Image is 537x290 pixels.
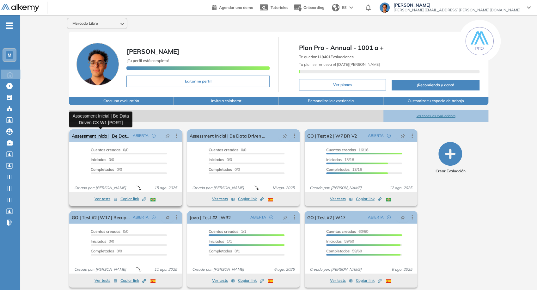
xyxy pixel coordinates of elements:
[161,131,174,141] button: pushpin
[307,267,364,272] span: Creado por: [PERSON_NAME]
[209,167,240,172] span: 0/0
[250,214,266,220] span: ABIERTA
[126,58,168,63] span: ¡Tu perfil está completo!
[91,239,114,244] span: 0/0
[76,43,119,85] img: Foto de perfil
[278,212,292,222] button: pushpin
[394,8,521,13] span: [PERSON_NAME][EMAIL_ADDRESS][PERSON_NAME][DOMAIN_NAME]
[209,157,224,162] span: Iniciadas
[190,267,247,272] span: Creado por: [PERSON_NAME]
[91,157,114,162] span: 0/0
[190,185,247,191] span: Creado por: [PERSON_NAME]
[394,3,521,8] span: [PERSON_NAME]
[383,110,488,122] button: Ver todas las evaluaciones
[326,167,362,172] span: 13/16
[326,167,350,172] span: Completados
[152,185,180,191] span: 15 ago. 2025
[126,47,179,55] span: [PERSON_NAME]
[392,80,479,90] button: ¡Recomienda y gana!
[332,4,339,11] img: world
[389,267,415,272] span: 6 ago. 2025
[356,278,381,283] span: Copiar link
[150,198,156,201] img: BRA
[209,239,224,244] span: Iniciadas
[212,3,253,11] a: Agendar una demo
[435,142,465,174] button: Crear Evaluación
[342,5,347,10] span: ES
[326,249,362,253] span: 59/60
[326,249,350,253] span: Completados
[91,229,120,234] span: Cuentas creadas
[72,211,130,224] a: GO | Test #2 | W17 | Recuperatorio
[330,195,353,203] button: Ver tests
[209,239,232,244] span: 1/1
[283,133,287,138] span: pushpin
[326,157,354,162] span: 13/16
[293,1,324,15] button: Onboarding
[396,212,410,222] button: pushpin
[91,249,114,253] span: Completados
[209,147,238,152] span: Cuentas creadas
[283,215,287,220] span: pushpin
[165,133,170,138] span: pushpin
[387,215,391,219] span: check-circle
[307,185,364,191] span: Creado por: [PERSON_NAME]
[69,110,383,122] span: Evaluaciones abiertas
[126,76,270,87] button: Editar mi perfil
[386,279,391,283] img: ESP
[299,79,386,90] button: Ver planes
[120,277,146,284] button: Copiar link
[161,212,174,222] button: pushpin
[400,215,405,220] span: pushpin
[120,196,146,202] span: Copiar link
[91,167,114,172] span: Completados
[152,267,180,272] span: 11 ago. 2025
[1,4,39,12] img: Logo
[95,195,117,203] button: Ver tests
[271,5,288,10] span: Tutoriales
[238,277,264,284] button: Copiar link
[278,131,292,141] button: pushpin
[368,214,384,220] span: ABIERTA
[326,157,342,162] span: Iniciadas
[72,21,98,26] span: Mercado Libre
[330,277,353,284] button: Ver tests
[150,279,156,283] img: ESP
[386,198,391,201] img: BRA
[133,133,149,139] span: ABIERTA
[6,25,13,26] i: -
[326,147,356,152] span: Cuentas creadas
[69,111,132,127] div: Assessment Inicial | Be Data Driven CX W1 [PORT]
[120,278,146,283] span: Copiar link
[299,62,380,67] span: Tu plan se renueva el
[152,215,156,219] span: check-circle
[269,215,273,219] span: check-circle
[209,229,238,234] span: Cuentas creadas
[307,129,357,142] a: GO | Test #2 | W7 BR V2
[120,195,146,203] button: Copiar link
[91,239,106,244] span: Iniciadas
[303,5,324,10] span: Onboarding
[212,277,235,284] button: Ver tests
[326,239,354,244] span: 59/60
[72,267,129,272] span: Creado por: [PERSON_NAME]
[326,147,368,152] span: 16/16
[326,239,342,244] span: Iniciadas
[299,54,354,59] span: Te quedan Evaluaciones
[268,279,273,283] img: ESP
[336,62,380,67] b: [DATE][PERSON_NAME]
[317,54,331,59] b: 119401
[133,214,149,220] span: ABIERTA
[268,198,273,201] img: ESP
[209,157,232,162] span: 0/0
[165,215,170,220] span: pushpin
[349,6,353,9] img: arrow
[72,185,129,191] span: Creado por: [PERSON_NAME]
[326,229,356,234] span: Cuentas creadas
[269,185,297,191] span: 18 ago. 2025
[152,134,156,138] span: check-circle
[238,196,264,202] span: Copiar link
[209,249,240,253] span: 0/1
[396,131,410,141] button: pushpin
[356,277,381,284] button: Copiar link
